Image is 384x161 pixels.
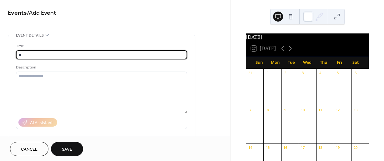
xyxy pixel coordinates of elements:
div: 9 [283,108,288,113]
div: 15 [265,145,270,150]
div: 10 [301,108,305,113]
div: 14 [248,145,252,150]
div: 6 [353,71,358,75]
div: Title [16,43,186,49]
button: Cancel [10,142,48,156]
div: 20 [353,145,358,150]
span: Event details [16,32,44,39]
div: 18 [318,145,323,150]
div: 7 [248,108,252,113]
div: 8 [265,108,270,113]
div: 4 [318,71,323,75]
div: 17 [301,145,305,150]
div: Wed [299,56,316,69]
div: 19 [336,145,340,150]
div: Tue [283,56,299,69]
div: [DATE] [246,33,369,41]
div: Thu [315,56,332,69]
div: 13 [353,108,358,113]
div: 11 [318,108,323,113]
div: Description [16,64,186,71]
span: / Add Event [27,7,56,19]
div: Sun [251,56,267,69]
div: 12 [336,108,340,113]
div: 5 [336,71,340,75]
button: Save [51,142,83,156]
span: Cancel [21,146,37,153]
a: Events [8,7,27,19]
div: Fri [332,56,348,69]
div: 3 [301,71,305,75]
div: 31 [248,71,252,75]
div: 16 [283,145,288,150]
span: Save [62,146,72,153]
div: Sat [347,56,364,69]
div: Mon [267,56,283,69]
div: 2 [283,71,288,75]
div: 1 [265,71,270,75]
